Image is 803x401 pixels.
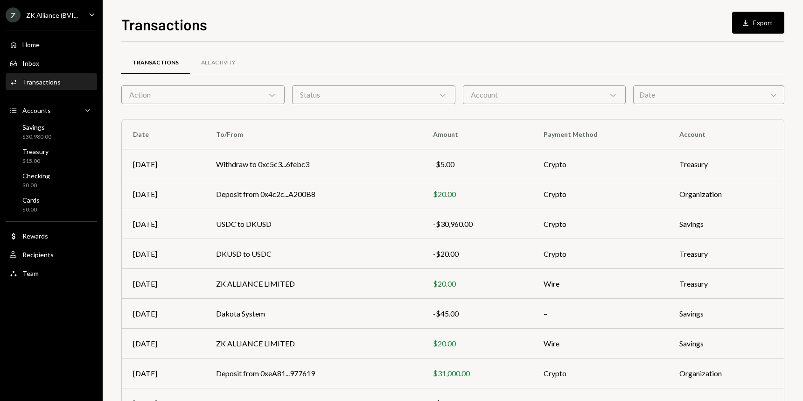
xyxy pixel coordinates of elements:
[205,120,422,149] th: To/From
[532,179,669,209] td: Crypto
[6,193,97,216] a: Cards$0.00
[6,145,97,167] a: Treasury$15.00
[433,308,521,319] div: -$45.00
[532,209,669,239] td: Crypto
[6,55,97,71] a: Inbox
[22,59,39,67] div: Inbox
[668,209,784,239] td: Savings
[6,246,97,263] a: Recipients
[121,15,207,34] h1: Transactions
[205,299,422,329] td: Dakota System
[433,368,521,379] div: $31,000.00
[6,265,97,281] a: Team
[668,149,784,179] td: Treasury
[205,149,422,179] td: Withdraw to 0xc5c3...6febc3
[532,269,669,299] td: Wire
[668,179,784,209] td: Organization
[668,359,784,388] td: Organization
[433,189,521,200] div: $20.00
[22,232,48,240] div: Rewards
[433,338,521,349] div: $20.00
[532,239,669,269] td: Crypto
[22,148,49,155] div: Treasury
[668,239,784,269] td: Treasury
[6,36,97,53] a: Home
[6,227,97,244] a: Rewards
[205,359,422,388] td: Deposit from 0xeA81...977619
[292,85,455,104] div: Status
[668,269,784,299] td: Treasury
[133,338,194,349] div: [DATE]
[433,248,521,260] div: -$20.00
[668,329,784,359] td: Savings
[133,248,194,260] div: [DATE]
[133,159,194,170] div: [DATE]
[6,7,21,22] div: Z
[22,269,39,277] div: Team
[121,85,285,104] div: Action
[205,329,422,359] td: ZK ALLIANCE LIMITED
[133,278,194,289] div: [DATE]
[133,368,194,379] div: [DATE]
[22,182,50,190] div: $0.00
[201,59,235,67] div: All Activity
[22,172,50,180] div: Checking
[433,159,521,170] div: -$5.00
[422,120,532,149] th: Amount
[133,59,179,67] div: Transactions
[6,102,97,119] a: Accounts
[22,78,61,86] div: Transactions
[22,157,49,165] div: $15.00
[732,12,784,34] button: Export
[205,239,422,269] td: DKUSD to USDC
[205,179,422,209] td: Deposit from 0x4c2c...A200B8
[463,85,626,104] div: Account
[133,308,194,319] div: [DATE]
[22,106,51,114] div: Accounts
[133,218,194,230] div: [DATE]
[133,189,194,200] div: [DATE]
[22,133,51,141] div: $30,980.00
[6,169,97,191] a: Checking$0.00
[532,149,669,179] td: Crypto
[532,359,669,388] td: Crypto
[122,120,205,149] th: Date
[532,120,669,149] th: Payment Method
[26,11,78,19] div: ZK Alliance (BVI...
[532,299,669,329] td: –
[668,299,784,329] td: Savings
[22,41,40,49] div: Home
[205,269,422,299] td: ZK ALLIANCE LIMITED
[205,209,422,239] td: USDC to DKUSD
[6,120,97,143] a: Savings$30,980.00
[668,120,784,149] th: Account
[532,329,669,359] td: Wire
[6,73,97,90] a: Transactions
[633,85,784,104] div: Date
[22,251,54,259] div: Recipients
[22,123,51,131] div: Savings
[22,206,40,214] div: $0.00
[433,218,521,230] div: -$30,960.00
[121,51,190,75] a: Transactions
[190,51,246,75] a: All Activity
[22,196,40,204] div: Cards
[433,278,521,289] div: $20.00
